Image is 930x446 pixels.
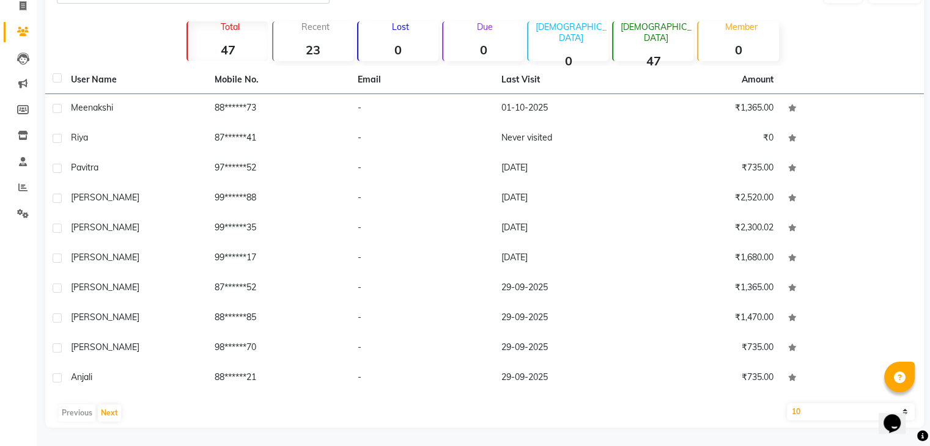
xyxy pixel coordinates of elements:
p: Due [446,21,523,32]
th: User Name [64,66,207,94]
td: [DATE] [494,154,638,184]
p: Recent [278,21,353,32]
td: ₹1,470.00 [637,304,781,334]
strong: 23 [273,42,353,57]
span: meenakshi [71,102,113,113]
td: ₹1,365.00 [637,274,781,304]
th: Amount [734,66,781,93]
span: [PERSON_NAME] [71,342,139,353]
td: 01-10-2025 [494,94,638,124]
td: ₹2,300.02 [637,214,781,244]
td: ₹2,520.00 [637,184,781,214]
td: - [350,214,494,244]
p: Lost [363,21,438,32]
td: [DATE] [494,244,638,274]
td: ₹1,680.00 [637,244,781,274]
iframe: chat widget [879,397,918,434]
strong: 0 [443,42,523,57]
span: [PERSON_NAME] [71,282,139,293]
p: Member [703,21,778,32]
p: Total [193,21,268,32]
td: ₹1,365.00 [637,94,781,124]
td: [DATE] [494,214,638,244]
td: - [350,154,494,184]
td: 29-09-2025 [494,364,638,393]
p: [DEMOGRAPHIC_DATA] [533,21,608,43]
td: ₹735.00 [637,364,781,393]
td: 29-09-2025 [494,304,638,334]
th: Email [350,66,494,94]
td: - [350,274,494,304]
span: [PERSON_NAME] [71,312,139,323]
span: [PERSON_NAME] [71,192,139,203]
td: [DATE] [494,184,638,214]
p: [DEMOGRAPHIC_DATA] [618,21,693,43]
td: - [350,304,494,334]
td: 29-09-2025 [494,334,638,364]
td: - [350,94,494,124]
td: ₹735.00 [637,334,781,364]
strong: 0 [358,42,438,57]
td: ₹735.00 [637,154,781,184]
strong: 0 [528,53,608,68]
td: - [350,124,494,154]
strong: 0 [698,42,778,57]
strong: 47 [188,42,268,57]
td: - [350,244,494,274]
th: Mobile No. [207,66,351,94]
button: Next [98,404,121,422]
td: Never visited [494,124,638,154]
span: Riya [71,132,88,143]
span: [PERSON_NAME] [71,252,139,263]
td: 29-09-2025 [494,274,638,304]
span: anjali [71,371,92,382]
span: [PERSON_NAME] [71,222,139,233]
span: pavitra [71,162,98,173]
strong: 47 [613,53,693,68]
th: Last Visit [494,66,638,94]
td: - [350,184,494,214]
td: - [350,334,494,364]
td: ₹0 [637,124,781,154]
td: - [350,364,494,393]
